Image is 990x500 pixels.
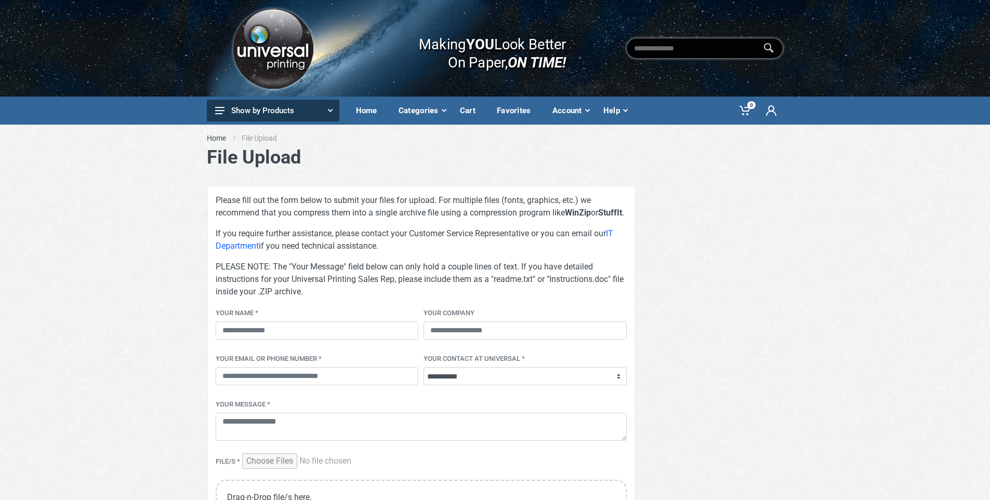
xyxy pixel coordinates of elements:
div: Favorites [490,100,545,121]
p: Please fill out the form below to submit your files for upload. For multiple files (fonts, graphi... [216,194,627,219]
a: Home [349,97,391,125]
label: Your Company [424,308,474,319]
i: ON TIME! [508,53,566,71]
a: Cart [453,97,490,125]
div: Home [349,100,391,121]
label: File/s * [216,456,240,468]
b: YOU [466,35,494,53]
nav: breadcrumb [207,133,784,143]
p: If you require further assistance, please contact your Customer Service Representative or you can... [216,227,627,252]
a: Home [207,133,226,143]
div: Making Look Better On Paper, [399,25,566,72]
div: Help [596,100,634,121]
strong: WinZip [565,208,591,218]
li: File Upload [242,133,293,143]
label: YOUR EMAIL OR PHONE NUMBER * [216,354,322,365]
strong: StuffIt [598,208,622,218]
label: Your Name * [216,308,258,319]
div: Account [545,100,596,121]
a: 0 [732,97,759,125]
a: Favorites [490,97,545,125]
img: Logo.png [229,5,316,92]
div: Categories [391,100,453,121]
div: Cart [453,100,490,121]
span: 0 [747,101,756,109]
label: Your Message * [216,399,270,411]
h1: File Upload [207,146,784,169]
p: PLEASE NOTE: The "Your Message" field below can only hold a couple lines of text. If you have det... [216,261,627,298]
button: Show by Products [207,100,339,121]
label: Your contact at Universal * [424,354,525,365]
